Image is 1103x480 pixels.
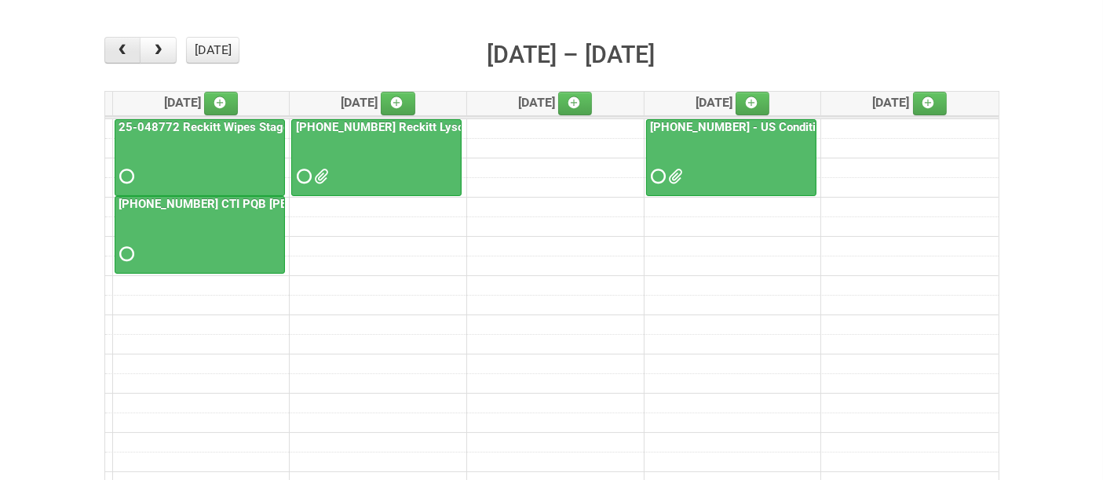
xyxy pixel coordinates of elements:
span: Requested [120,171,131,182]
span: Requested [120,249,131,260]
span: 25-048772-01 MDN 2.xlsx 25-048772-01 JNF.DOC 25-048772-01 MDN.xlsx 2UP LABEL- GREAT VALUE (CODE 1... [314,171,325,182]
h2: [DATE] – [DATE] [487,37,655,73]
a: Add an event [381,92,415,115]
a: Add an event [558,92,593,115]
button: [DATE] [186,37,239,64]
a: [PHONE_NUMBER] CTI PQB [PERSON_NAME] Real US [115,196,285,274]
span: [DATE] [696,95,770,110]
span: [DATE] [873,95,948,110]
a: 25-048772 Reckitt Wipes Stage 4 [115,119,285,197]
span: [DATE] [164,95,239,110]
a: [PHONE_NUMBER] Reckitt Lysol Wipes Stage 4 [291,119,462,197]
a: [PHONE_NUMBER] - US Conditioner Product Test [646,119,816,197]
a: Add an event [736,92,770,115]
a: [PHONE_NUMBER] CTI PQB [PERSON_NAME] Real US [116,197,408,211]
a: [PHONE_NUMBER] Reckitt Lysol Wipes Stage 4 [293,120,550,134]
span: Requested [297,171,308,182]
span: Requested [652,171,663,182]
a: Add an event [204,92,239,115]
span: [DATE] [518,95,593,110]
span: MDN (2).xlsx MDN.xlsx JNF.DOC [669,171,680,182]
span: [DATE] [341,95,415,110]
a: 25-048772 Reckitt Wipes Stage 4 [116,120,304,134]
a: [PHONE_NUMBER] - US Conditioner Product Test [648,120,912,134]
a: Add an event [913,92,948,115]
